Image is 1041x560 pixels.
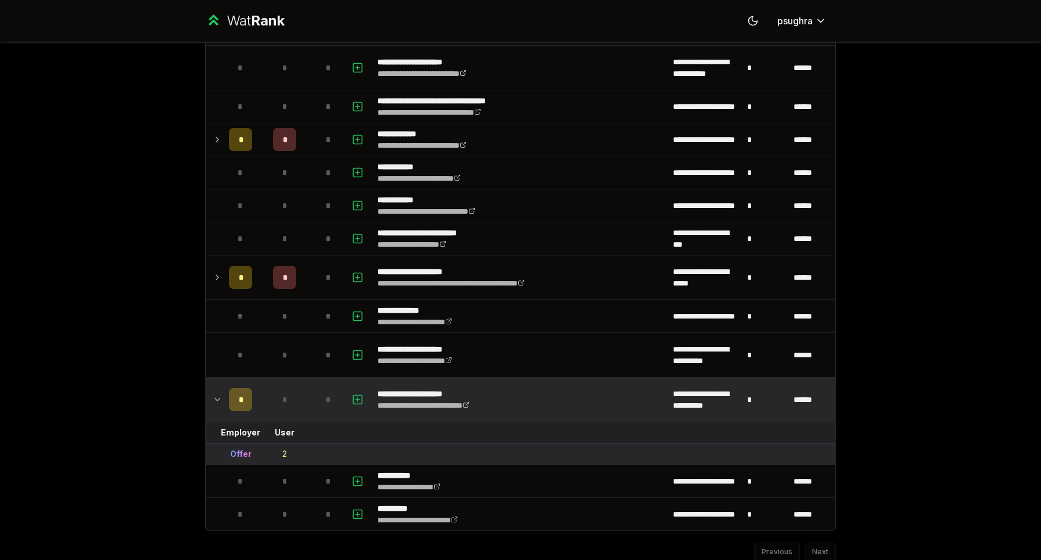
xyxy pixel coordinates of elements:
span: psughra [777,14,813,28]
div: Wat [227,12,285,30]
td: Employer [224,422,257,443]
a: WatRank [205,12,285,30]
div: 2 [282,448,287,460]
span: Rank [251,12,285,29]
div: Offer [230,448,252,460]
td: User [257,422,312,443]
button: psughra [768,10,836,31]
